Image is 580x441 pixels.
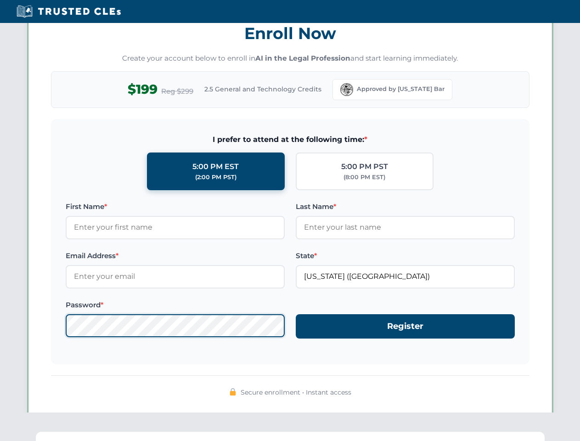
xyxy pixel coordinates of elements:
[66,300,285,311] label: Password
[296,201,515,212] label: Last Name
[161,86,193,97] span: Reg $299
[204,84,321,94] span: 2.5 General and Technology Credits
[341,161,388,173] div: 5:00 PM PST
[195,173,237,182] div: (2:00 PM PST)
[357,85,445,94] span: Approved by [US_STATE] Bar
[255,54,350,62] strong: AI in the Legal Profession
[51,53,529,64] p: Create your account below to enroll in and start learning immediately.
[66,134,515,146] span: I prefer to attend at the following time:
[51,19,529,48] h3: Enroll Now
[66,265,285,288] input: Enter your email
[14,5,124,18] img: Trusted CLEs
[340,83,353,96] img: Florida Bar
[128,79,158,100] span: $199
[66,250,285,261] label: Email Address
[241,387,351,397] span: Secure enrollment • Instant access
[296,265,515,288] input: Florida (FL)
[229,388,237,396] img: 🔒
[296,314,515,339] button: Register
[66,216,285,239] input: Enter your first name
[296,216,515,239] input: Enter your last name
[296,250,515,261] label: State
[192,161,239,173] div: 5:00 PM EST
[66,201,285,212] label: First Name
[343,173,385,182] div: (8:00 PM EST)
